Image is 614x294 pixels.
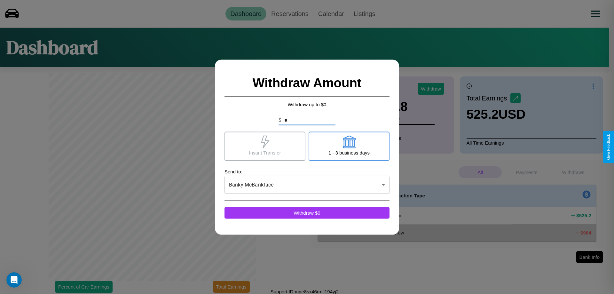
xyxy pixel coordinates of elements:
[224,207,390,219] button: Withdraw $0
[279,116,281,124] p: $
[224,167,390,176] p: Send to:
[328,148,370,157] p: 1 - 3 business days
[606,134,611,160] div: Give Feedback
[224,100,390,108] p: Withdraw up to $ 0
[224,69,390,97] h2: Withdraw Amount
[6,272,22,288] iframe: Intercom live chat
[249,148,281,157] p: Insant Transfer
[224,176,390,194] div: Banky McBankface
